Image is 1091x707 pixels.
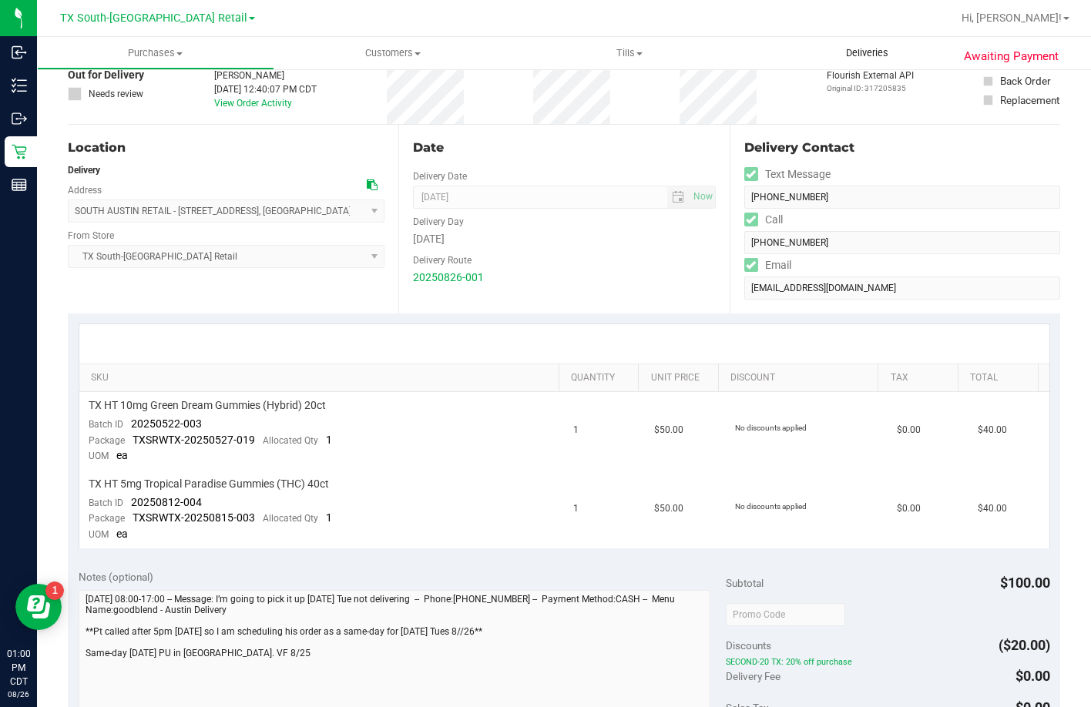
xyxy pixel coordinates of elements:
a: Tills [512,37,749,69]
span: Discounts [726,632,771,659]
span: Customers [275,46,511,60]
label: Text Message [744,163,831,186]
inline-svg: Outbound [12,111,27,126]
span: Batch ID [89,419,123,430]
a: Unit Price [651,372,713,384]
label: From Store [68,229,114,243]
span: Package [89,513,125,524]
input: Format: (999) 999-9999 [744,231,1060,254]
label: Address [68,183,102,197]
span: TX HT 10mg Green Dream Gummies (Hybrid) 20ct [89,398,326,413]
span: TX South-[GEOGRAPHIC_DATA] Retail [60,12,247,25]
span: ($20.00) [999,637,1050,653]
div: Back Order [1000,73,1051,89]
div: [PERSON_NAME] [214,69,317,82]
span: Notes (optional) [79,571,153,583]
input: Format: (999) 999-9999 [744,186,1060,209]
div: Copy address to clipboard [367,177,378,193]
div: Replacement [1000,92,1059,108]
span: UOM [89,529,109,540]
p: 08/26 [7,689,30,700]
span: Needs review [89,87,143,101]
span: Delivery Fee [726,670,780,682]
span: Subtotal [726,577,764,589]
a: Customers [274,37,512,69]
div: [DATE] 12:40:07 PM CDT [214,82,317,96]
a: Quantity [571,372,633,384]
label: Call [744,209,783,231]
span: TXSRWTX-20250527-019 [133,434,255,446]
span: $50.00 [654,423,683,437]
span: No discounts applied [735,502,807,511]
a: View Order Activity [214,98,292,109]
span: $40.00 [978,501,1007,516]
label: Email [744,254,791,276]
input: Promo Code [726,603,845,626]
span: $0.00 [1015,668,1050,684]
div: Delivery Contact [744,139,1060,157]
inline-svg: Reports [12,177,27,193]
span: 1 [326,434,332,446]
label: Delivery Day [413,215,464,229]
span: Hi, [PERSON_NAME]! [962,12,1062,24]
span: ea [116,528,128,540]
a: Tax [891,372,952,384]
span: 1 [326,511,332,524]
a: Discount [730,372,872,384]
span: $50.00 [654,501,683,516]
span: 1 [573,501,579,516]
span: No discounts applied [735,424,807,432]
iframe: Resource center [15,584,62,630]
label: Delivery Date [413,169,467,183]
span: 20250812-004 [131,496,202,508]
span: Allocated Qty [263,513,318,524]
span: ea [116,449,128,461]
span: Batch ID [89,498,123,508]
span: Package [89,435,125,446]
span: Tills [512,46,748,60]
span: Out for Delivery [68,67,144,83]
inline-svg: Inbound [12,45,27,60]
span: Purchases [38,46,274,60]
a: 20250826-001 [413,271,484,283]
a: Total [970,372,1032,384]
div: Flourish External API [827,69,914,94]
div: [DATE] [413,231,715,247]
a: SKU [91,372,552,384]
span: TXSRWTX-20250815-003 [133,511,255,524]
a: Purchases [37,37,274,69]
inline-svg: Inventory [12,78,27,93]
label: Delivery Route [413,253,472,267]
p: Original ID: 317205835 [827,82,914,94]
span: TX HT 5mg Tropical Paradise Gummies (THC) 40ct [89,477,329,491]
span: $0.00 [897,423,921,437]
inline-svg: Retail [12,144,27,159]
span: $40.00 [978,423,1007,437]
span: Allocated Qty [263,435,318,446]
iframe: Resource center unread badge [45,581,64,600]
div: Date [413,139,715,157]
span: UOM [89,451,109,461]
a: Deliveries [748,37,985,69]
span: Awaiting Payment [964,48,1059,65]
strong: Delivery [68,165,100,176]
span: 1 [573,423,579,437]
span: $100.00 [1000,575,1050,591]
div: Location [68,139,384,157]
span: Deliveries [825,46,909,60]
span: 20250522-003 [131,417,202,430]
span: $0.00 [897,501,921,516]
span: SECOND-20 TX: 20% off purchase [726,657,1049,668]
p: 01:00 PM CDT [7,647,30,689]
